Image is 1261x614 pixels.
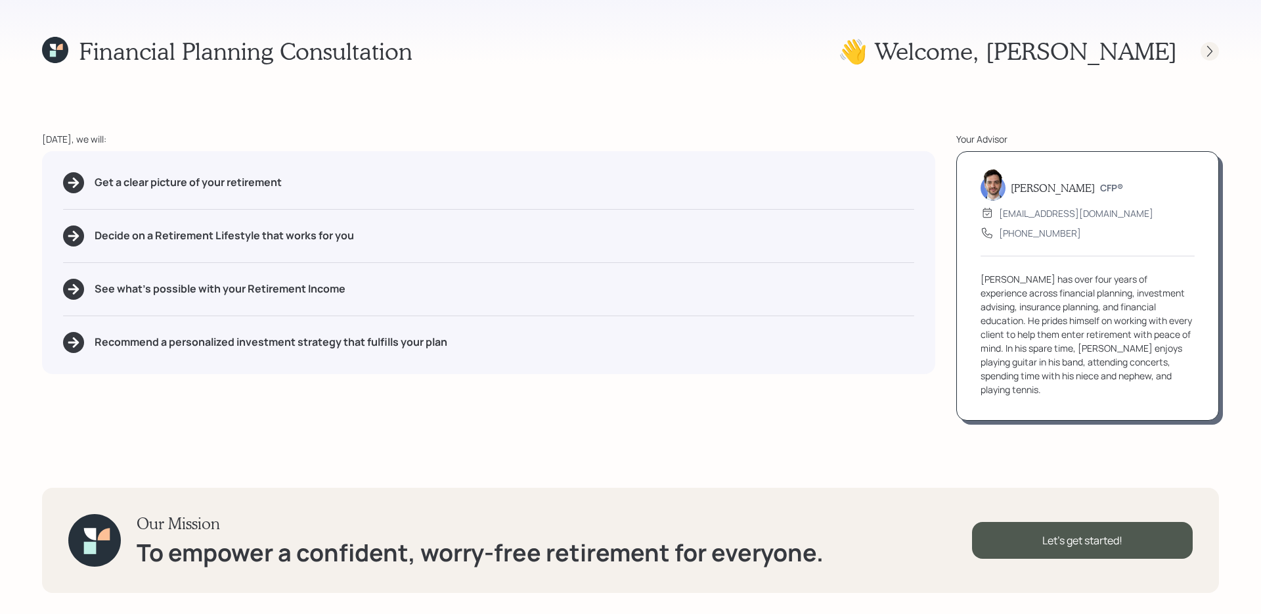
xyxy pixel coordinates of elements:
[95,336,447,348] h5: Recommend a personalized investment strategy that fulfills your plan
[999,206,1153,220] div: [EMAIL_ADDRESS][DOMAIN_NAME]
[137,514,824,533] h3: Our Mission
[42,132,935,146] div: [DATE], we will:
[137,538,824,567] h1: To empower a confident, worry-free retirement for everyone.
[999,226,1081,240] div: [PHONE_NUMBER]
[1100,183,1123,194] h6: CFP®
[972,522,1193,559] div: Let's get started!
[95,283,345,295] h5: See what's possible with your Retirement Income
[95,176,282,189] h5: Get a clear picture of your retirement
[95,229,354,242] h5: Decide on a Retirement Lifestyle that works for you
[79,37,412,65] h1: Financial Planning Consultation
[981,169,1006,201] img: jonah-coleman-headshot.png
[956,132,1219,146] div: Your Advisor
[1011,181,1095,194] h5: [PERSON_NAME]
[838,37,1177,65] h1: 👋 Welcome , [PERSON_NAME]
[981,272,1195,396] div: [PERSON_NAME] has over four years of experience across financial planning, investment advising, i...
